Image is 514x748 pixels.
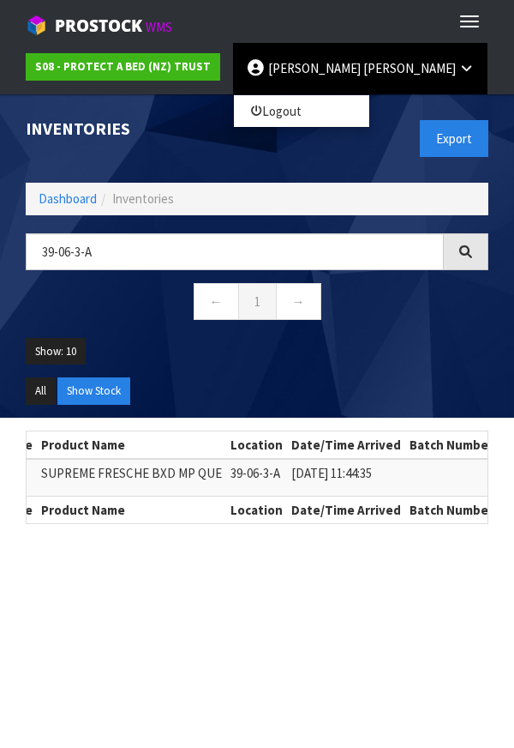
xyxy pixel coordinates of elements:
[37,431,226,459] th: Product Name
[57,377,130,405] button: Show Stock
[226,431,287,459] th: Location
[420,120,488,157] button: Export
[26,377,56,405] button: All
[39,190,97,207] a: Dashboard
[26,233,444,270] input: Search inventories
[405,496,498,523] th: Batch Number
[26,120,244,139] h1: Inventories
[194,283,239,320] a: ←
[287,431,405,459] th: Date/Time Arrived
[287,496,405,523] th: Date/Time Arrived
[234,100,369,123] a: Logout
[363,60,456,76] span: [PERSON_NAME]
[26,283,488,325] nav: Page navigation
[37,459,226,496] td: SUPREME FRESCHE BXD MP QUE
[405,431,498,459] th: Batch Number
[35,59,211,74] strong: S08 - PROTECT A BED (NZ) TRUST
[226,459,287,496] td: 39-06-3-A
[268,60,361,76] span: [PERSON_NAME]
[112,190,174,207] span: Inventories
[26,53,220,81] a: S08 - PROTECT A BED (NZ) TRUST
[146,19,172,35] small: WMS
[55,15,142,37] span: ProStock
[26,338,86,365] button: Show: 10
[287,459,405,496] td: [DATE] 11:44:35
[238,283,277,320] a: 1
[276,283,321,320] a: →
[226,496,287,523] th: Location
[37,496,226,523] th: Product Name
[26,15,47,36] img: cube-alt.png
